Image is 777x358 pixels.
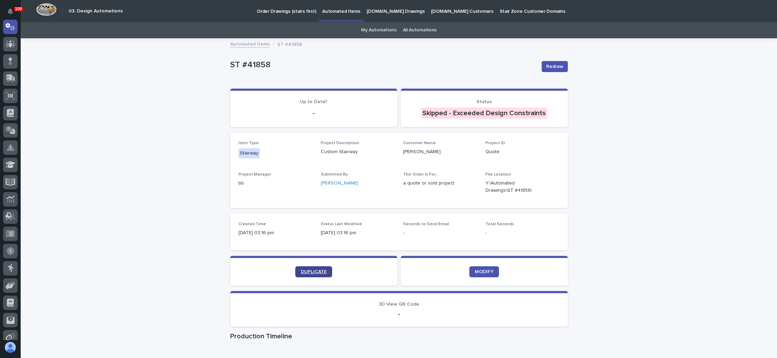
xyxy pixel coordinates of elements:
a: [PERSON_NAME] [321,180,358,187]
div: Stairway [238,148,260,158]
span: Project Description [321,141,359,145]
p: Quote [485,148,560,156]
button: Redraw [542,61,568,72]
a: All Automations [403,22,437,38]
span: MODIFY [475,269,493,274]
p: Custom Stairway [321,148,395,156]
p: - [238,109,389,117]
: Y:\Automated Drawings\ST #41858\ [485,180,543,194]
button: Notifications [3,4,18,19]
span: Up to Date? [300,99,327,104]
p: ST #41858 [277,40,302,48]
a: DUPLICATE [295,266,332,277]
h1: Production Timeline [230,332,568,340]
span: Item Type [238,141,259,145]
h2: 03. Design Automations [69,8,123,14]
div: Skipped - Exceeded Design Constraints [421,108,547,119]
span: This Order is For... [403,172,438,177]
span: Status [477,99,492,104]
span: Redraw [546,63,563,70]
span: Submitted By [321,172,348,177]
span: Customer Name [403,141,436,145]
p: [PERSON_NAME] [403,148,477,156]
span: Project ID [485,141,505,145]
span: Seconds to Send Email [403,222,449,226]
p: [DATE] 03:16 pm [238,229,313,237]
p: - [403,229,477,237]
span: File Location [485,172,511,177]
p: ST #41858 [230,60,536,70]
span: 3D View QR Code [379,302,419,307]
span: DUPLICATE [301,269,327,274]
p: bb [238,180,313,187]
span: Project Manager [238,172,271,177]
p: 100 [15,7,22,11]
span: Created Time [238,222,266,226]
a: My Automations [361,22,397,38]
a: MODIFY [469,266,499,277]
a: Automated Items [230,40,270,48]
p: [DATE] 03:16 pm [321,229,395,237]
button: users-avatar [3,340,18,355]
p: - [485,229,560,237]
p: - [238,310,560,318]
span: Status Last Modified [321,222,362,226]
span: Total Seconds [485,222,514,226]
p: a quote or sold project [403,180,477,187]
img: Workspace Logo [36,3,57,16]
div: Notifications100 [9,8,18,19]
